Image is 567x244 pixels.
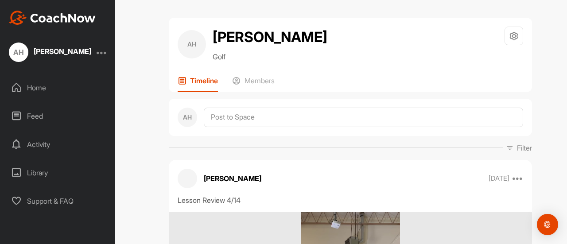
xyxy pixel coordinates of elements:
p: Golf [213,51,327,62]
div: Home [5,77,111,99]
div: AH [178,108,197,127]
p: [PERSON_NAME] [204,173,261,184]
div: Lesson Review 4/14 [178,195,523,205]
h2: [PERSON_NAME] [213,27,327,48]
p: Filter [517,143,532,153]
div: [PERSON_NAME] [34,48,91,55]
div: Support & FAQ [5,190,111,212]
p: Members [245,76,275,85]
div: Open Intercom Messenger [537,214,558,235]
img: CoachNow [9,11,96,25]
div: Activity [5,133,111,155]
p: Timeline [190,76,218,85]
div: Library [5,162,111,184]
div: AH [178,30,206,58]
div: AH [9,43,28,62]
div: Feed [5,105,111,127]
p: [DATE] [489,174,509,183]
